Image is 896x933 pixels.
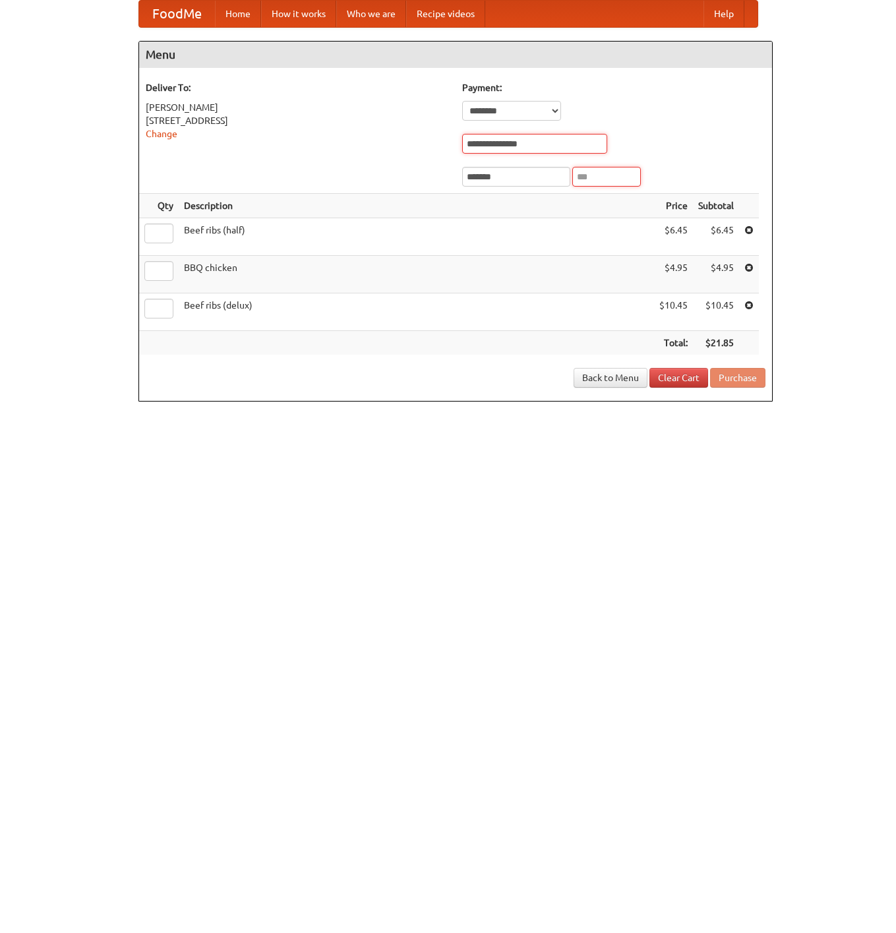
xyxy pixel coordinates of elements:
h5: Payment: [462,81,765,94]
div: [PERSON_NAME] [146,101,449,114]
h4: Menu [139,42,772,68]
th: $21.85 [693,331,739,355]
th: Price [654,194,693,218]
td: Beef ribs (delux) [179,293,654,331]
a: Who we are [336,1,406,27]
a: Back to Menu [574,368,647,388]
a: Recipe videos [406,1,485,27]
th: Qty [139,194,179,218]
td: $4.95 [654,256,693,293]
div: [STREET_ADDRESS] [146,114,449,127]
h5: Deliver To: [146,81,449,94]
td: BBQ chicken [179,256,654,293]
th: Total: [654,331,693,355]
th: Description [179,194,654,218]
a: How it works [261,1,336,27]
td: $4.95 [693,256,739,293]
a: Clear Cart [649,368,708,388]
td: $6.45 [654,218,693,256]
td: $6.45 [693,218,739,256]
a: Help [703,1,744,27]
a: FoodMe [139,1,215,27]
a: Change [146,129,177,139]
button: Purchase [710,368,765,388]
td: Beef ribs (half) [179,218,654,256]
th: Subtotal [693,194,739,218]
td: $10.45 [693,293,739,331]
a: Home [215,1,261,27]
td: $10.45 [654,293,693,331]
